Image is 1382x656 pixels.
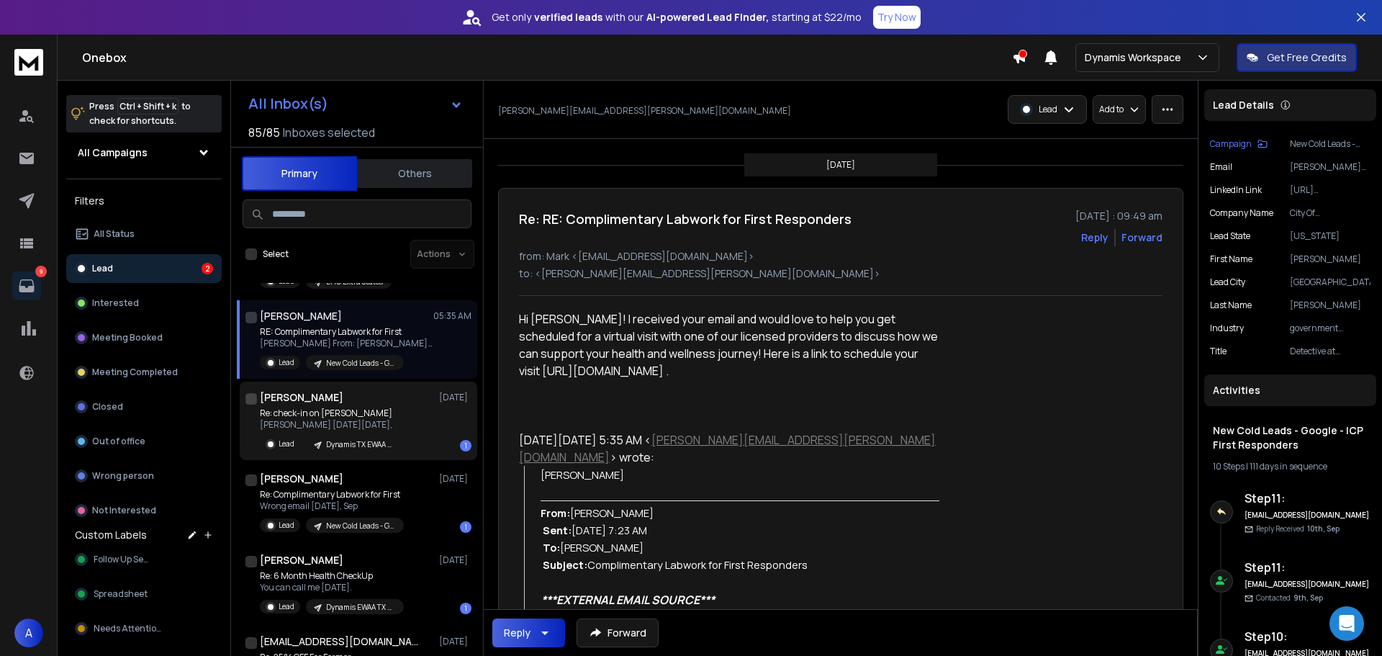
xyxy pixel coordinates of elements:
p: Out of office [92,436,145,447]
p: Not Interested [92,505,156,516]
p: Dynamis TX EWAA Google Only - Newly Warmed [326,439,395,450]
p: Email [1210,161,1232,173]
div: 1 [460,521,471,533]
p: [DATE] : 09:49 am [1075,209,1162,223]
button: Campaign [1210,138,1268,150]
p: Lead State [1210,230,1250,242]
button: Spreadsheet [66,580,222,608]
h1: All Campaigns [78,145,148,160]
button: Not Interested [66,496,222,525]
button: Interested [66,289,222,318]
p: from: Mark <[EMAIL_ADDRESS][DOMAIN_NAME]> [519,249,1162,264]
h1: Re: RE: Complimentary Labwork for First Responders [519,209,852,229]
button: Primary [242,156,357,191]
label: Select [263,248,289,260]
p: New Cold Leads - Google - ICP First Responders [326,358,395,369]
p: Get Free Credits [1267,50,1347,65]
p: [DATE] [826,159,855,171]
h1: Onebox [82,49,1012,66]
button: All Inbox(s) [237,89,474,118]
span: 9th, Sep [1293,593,1323,603]
p: New Cold Leads - Google - ICP First Responders [1290,138,1370,150]
div: 1 [460,440,471,451]
p: Get only with our starting at $22/mo [492,10,862,24]
button: Meeting Booked [66,323,222,352]
p: All Status [94,228,135,240]
h1: New Cold Leads - Google - ICP First Responders [1213,423,1368,452]
span: Ctrl + Shift + k [117,98,179,114]
button: A [14,619,43,647]
p: Detective at Jacksonville Sheriff's Office [1290,346,1370,357]
p: Lead [279,601,294,612]
button: Reply [492,619,565,647]
span: From: [541,506,570,520]
div: 2 [202,263,213,274]
p: First Name [1210,253,1252,265]
p: Last Name [1210,300,1252,311]
p: [PERSON_NAME][EMAIL_ADDRESS][PERSON_NAME][DOMAIN_NAME] [1290,161,1370,173]
strong: To: [543,540,560,554]
p: Try Now [877,10,916,24]
p: government administration [1290,323,1370,334]
p: 05:35 AM [433,310,471,322]
span: 10th, Sep [1307,524,1340,534]
p: New Cold Leads - Google - ICP First Responders [326,521,395,531]
p: [US_STATE] [1290,230,1370,242]
button: All Status [66,220,222,248]
h1: [PERSON_NAME] [260,390,343,405]
div: [DATE][DATE] 5:35 AM < > wrote: [519,431,939,466]
strong: Subject: [543,557,587,572]
p: City Of [GEOGRAPHIC_DATA] [1290,207,1370,219]
p: Interested [92,297,139,309]
p: [DATE] [439,392,471,403]
button: Get Free Credits [1237,43,1357,72]
span: Needs Attention [94,623,161,634]
div: Activities [1204,374,1376,406]
span: 85 / 85 [248,124,280,141]
h6: Step 10 : [1245,628,1370,645]
span: 111 days in sequence [1250,460,1327,472]
a: 9 [12,271,41,300]
p: Press to check for shortcuts. [89,99,191,128]
button: Forward [577,619,659,647]
p: You can call me [DATE]. [260,582,404,593]
p: Dynamis EWAA TX OUTLOOK + OTHERs ESPS [326,602,395,613]
button: Needs Attention [66,614,222,643]
h6: Step 11 : [1245,490,1370,507]
p: Re: 6 Month Health CheckUp [260,570,404,582]
p: Wrong email [DATE], Sep [260,500,404,512]
button: Others [357,158,472,189]
p: Lead [279,357,294,368]
p: Dynamis Workspace [1085,50,1187,65]
div: Forward [1121,230,1162,245]
p: Lead [279,520,294,531]
p: Lead [1039,104,1057,115]
div: Reply [504,626,530,640]
span: Spreadsheet [94,588,148,600]
button: Try Now [873,6,921,29]
h1: [PERSON_NAME] [260,309,342,323]
span: 10 Steps [1213,460,1245,472]
button: Out of office [66,427,222,456]
p: Reply Received [1256,524,1340,534]
p: [URL][DOMAIN_NAME][PERSON_NAME] [1290,184,1370,196]
span: Follow Up Sent [94,554,153,565]
p: to: <[PERSON_NAME][EMAIL_ADDRESS][PERSON_NAME][DOMAIN_NAME]> [519,266,1162,281]
button: Closed [66,392,222,421]
p: Lead Details [1213,98,1274,112]
span: [PERSON_NAME] [541,467,624,482]
strong: Sent: [543,523,572,537]
strong: verified leads [534,10,602,24]
h3: Filters [66,191,222,211]
a: [PERSON_NAME][EMAIL_ADDRESS][PERSON_NAME][DOMAIN_NAME] [519,432,936,465]
p: Closed [92,401,123,413]
p: [DATE] [439,554,471,566]
p: 9 [35,266,47,277]
p: Contacted [1256,593,1323,603]
button: All Campaigns [66,138,222,167]
p: Lead [279,439,294,449]
p: Campaign [1210,138,1252,150]
button: Meeting Completed [66,358,222,387]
